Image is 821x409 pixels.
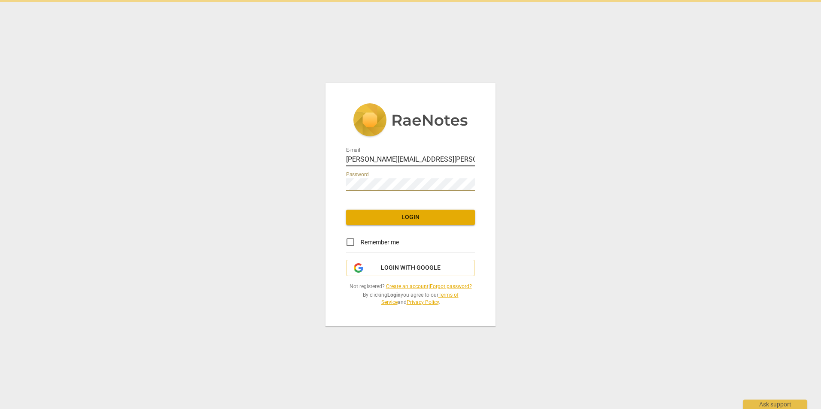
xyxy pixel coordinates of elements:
[353,213,468,222] span: Login
[386,283,429,289] a: Create an account
[346,172,369,177] label: Password
[387,292,401,298] b: Login
[430,283,472,289] a: Forgot password?
[353,103,468,138] img: 5ac2273c67554f335776073100b6d88f.svg
[346,210,475,225] button: Login
[407,299,439,305] a: Privacy Policy
[381,264,441,272] span: Login with Google
[346,260,475,276] button: Login with Google
[381,292,459,305] a: Terms of Service
[346,148,360,153] label: E-mail
[743,400,807,409] div: Ask support
[346,292,475,306] span: By clicking you agree to our and .
[346,283,475,290] span: Not registered? |
[361,238,399,247] span: Remember me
